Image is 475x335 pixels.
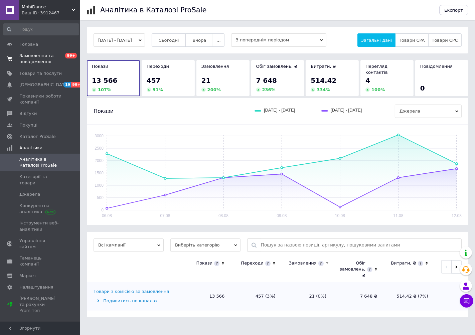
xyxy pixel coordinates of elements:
span: Витрати, ₴ [311,64,336,69]
text: 1000 [95,183,104,188]
button: Сьогодні [152,33,186,47]
button: Чат з покупцем [460,294,473,308]
span: 13 566 [92,76,118,85]
div: Покази [196,260,212,266]
span: 21 [201,76,211,85]
div: Переходи [241,260,264,266]
span: Інструменти веб-аналітики [19,220,62,232]
span: Виберіть категорію [170,238,241,252]
span: 19 [63,82,71,88]
button: Вчора [185,33,213,47]
h1: Аналітика в Каталозі ProSale [100,6,206,14]
td: 21 (0%) [282,282,333,311]
span: 457 [147,76,161,85]
span: 514.42 [311,76,336,85]
span: Покази [92,64,108,69]
span: 236 % [262,87,276,92]
input: Пошук [3,23,79,35]
button: Товари CPC [428,33,462,47]
div: Замовлення [289,260,317,266]
span: 0 [420,84,425,92]
span: 91 % [153,87,163,92]
span: З попереднім періодом [231,33,326,47]
span: Товари та послуги [19,70,62,76]
td: 514.42 ₴ (7%) [384,282,435,311]
text: 0 [101,208,104,212]
span: Конкурентна аналітика [19,203,62,215]
td: 7 648 ₴ [333,282,384,311]
span: Замовлення та повідомлення [19,53,62,65]
text: 3000 [95,134,104,138]
div: Подивитись по каналах [94,298,179,304]
span: [PERSON_NAME] та рахунки [19,296,62,314]
span: Товари CPC [432,38,458,43]
button: Загальні дані [357,33,395,47]
span: [DEMOGRAPHIC_DATA] [19,82,69,88]
td: 13 566 [180,282,231,311]
span: Покупці [19,122,37,128]
span: Відгуки [19,111,37,117]
span: Каталог ProSale [19,134,55,140]
span: Джерела [395,105,462,118]
div: Витрати, ₴ [391,260,416,266]
text: 1500 [95,171,104,175]
span: Всі кампанії [94,238,164,252]
div: Обіг замовлень, ₴ [340,260,365,279]
text: 11.08 [393,213,404,218]
button: ... [213,33,224,47]
input: Пошук за назвою позиції, артикулу, пошуковими запитами [261,239,458,252]
span: Сьогодні [159,38,179,43]
span: Вчора [192,38,206,43]
text: 2500 [95,146,104,151]
span: Загальні дані [361,38,392,43]
span: Переходи [147,64,169,69]
span: 99+ [65,53,77,58]
span: 7 648 [256,76,277,85]
text: 12.08 [452,213,462,218]
span: Джерела [19,191,40,197]
span: 100 % [371,87,385,92]
span: Аналітика [19,145,42,151]
span: 334 % [317,87,330,92]
span: Покази [94,108,114,115]
span: Показники роботи компанії [19,93,62,105]
span: Обіг замовлень, ₴ [256,64,298,69]
div: Ваш ID: 3912467 [22,10,80,16]
span: MobiDance [22,4,72,10]
span: Замовлення [201,64,229,69]
span: Товари CPA [399,38,425,43]
span: Експорт [445,8,463,13]
text: 2000 [95,158,104,163]
text: 06.08 [102,213,112,218]
button: Експорт [439,5,469,15]
text: 09.08 [277,213,287,218]
span: Перегляд контактів [365,64,388,75]
text: 08.08 [218,213,228,218]
td: 457 (3%) [231,282,282,311]
span: Управління сайтом [19,238,62,250]
span: ... [216,38,220,43]
span: 107 % [98,87,111,92]
span: 200 % [207,87,221,92]
span: Категорії та товари [19,174,62,186]
span: Маркет [19,273,36,279]
text: 500 [97,195,104,200]
div: Prom топ [19,308,62,314]
span: Аналітика в Каталозі ProSale [19,156,62,168]
span: 99+ [71,82,82,88]
span: Налаштування [19,284,53,290]
div: Товари з комісією за замовлення [94,289,169,295]
span: Гаманець компанії [19,255,62,267]
span: Повідомлення [420,64,453,69]
text: 07.08 [160,213,170,218]
button: Товари CPA [395,33,428,47]
button: [DATE] - [DATE] [94,33,145,47]
text: 10.08 [335,213,345,218]
span: 4 [365,76,370,85]
span: Головна [19,41,38,47]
